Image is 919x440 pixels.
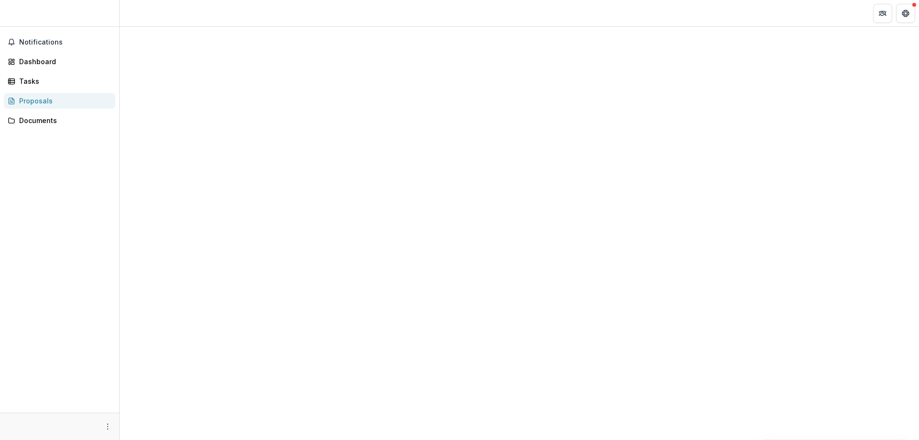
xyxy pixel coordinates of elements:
[4,73,115,89] a: Tasks
[4,93,115,109] a: Proposals
[19,76,108,86] div: Tasks
[19,38,112,46] span: Notifications
[873,4,892,23] button: Partners
[4,34,115,50] button: Notifications
[19,96,108,106] div: Proposals
[19,115,108,125] div: Documents
[102,421,113,432] button: More
[896,4,915,23] button: Get Help
[4,113,115,128] a: Documents
[4,54,115,69] a: Dashboard
[19,56,108,67] div: Dashboard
